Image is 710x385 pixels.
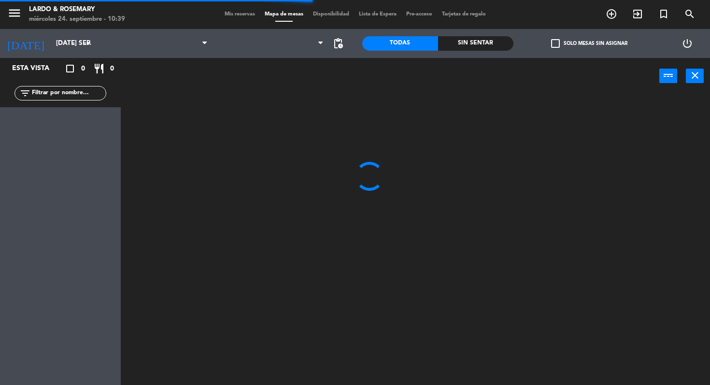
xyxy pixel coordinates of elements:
button: menu [7,6,22,24]
button: power_input [659,69,677,83]
div: Sin sentar [438,36,514,51]
span: pending_actions [332,38,344,49]
i: arrow_drop_down [83,38,94,49]
span: Mapa de mesas [260,12,308,17]
i: close [689,70,701,81]
i: menu [7,6,22,20]
span: 0 [81,63,85,74]
span: Tarjetas de regalo [437,12,491,17]
button: close [686,69,704,83]
i: search [684,8,696,20]
span: 0 [110,63,114,74]
i: add_circle_outline [606,8,617,20]
span: Mis reservas [220,12,260,17]
i: exit_to_app [632,8,643,20]
div: Todas [362,36,438,51]
div: miércoles 24. septiembre - 10:39 [29,14,125,24]
i: power_input [663,70,674,81]
i: restaurant [93,63,105,74]
div: Esta vista [5,63,70,74]
input: Filtrar por nombre... [31,88,106,99]
i: filter_list [19,87,31,99]
span: Pre-acceso [401,12,437,17]
span: check_box_outline_blank [551,39,560,48]
i: crop_square [64,63,76,74]
i: turned_in_not [658,8,669,20]
span: Disponibilidad [308,12,354,17]
i: power_settings_new [682,38,693,49]
span: Lista de Espera [354,12,401,17]
label: Solo mesas sin asignar [551,39,627,48]
div: Lardo & Rosemary [29,5,125,14]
